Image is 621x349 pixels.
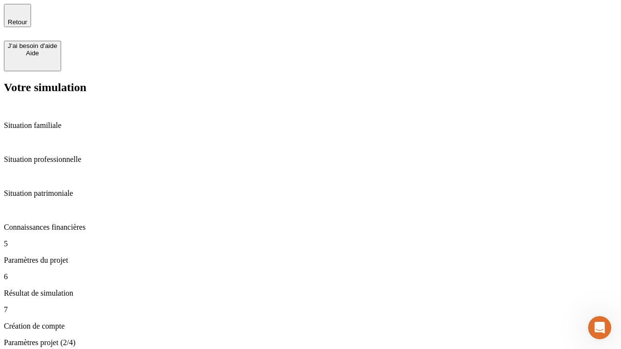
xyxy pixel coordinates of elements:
p: Paramètres projet (2/4) [4,338,617,347]
p: Paramètres du projet [4,256,617,265]
button: J’ai besoin d'aideAide [4,41,61,71]
p: Situation patrimoniale [4,189,617,198]
p: Situation professionnelle [4,155,617,164]
p: Résultat de simulation [4,289,617,298]
span: Retour [8,18,27,26]
button: Retour [4,4,31,27]
p: 6 [4,272,617,281]
p: 7 [4,305,617,314]
p: Connaissances financières [4,223,617,232]
p: Situation familiale [4,121,617,130]
iframe: Intercom live chat [588,316,611,339]
h2: Votre simulation [4,81,617,94]
div: Aide [8,49,57,57]
p: Création de compte [4,322,617,331]
p: 5 [4,239,617,248]
div: J’ai besoin d'aide [8,42,57,49]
